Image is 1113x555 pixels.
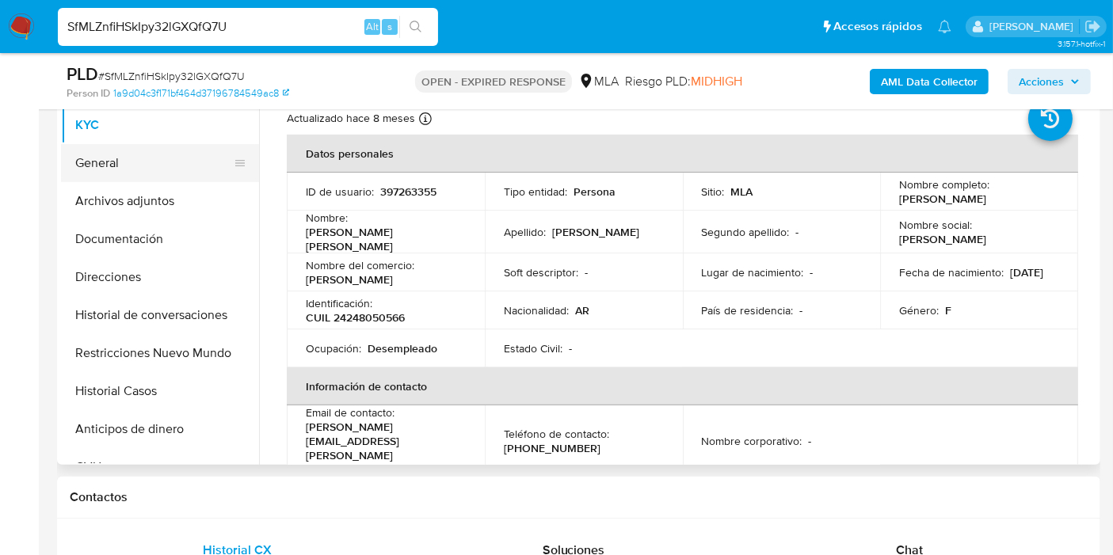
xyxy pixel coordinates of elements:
[702,303,794,317] p: País de residencia :
[368,341,437,355] p: Desempleado
[399,16,432,38] button: search-icon
[61,410,259,448] button: Anticipos de dinero
[1010,265,1043,279] p: [DATE]
[287,367,1078,405] th: Información de contacto
[504,184,567,199] p: Tipo entidad :
[691,72,742,90] span: MIDHIGH
[1019,69,1064,94] span: Acciones
[504,441,600,455] p: [PHONE_NUMBER]
[899,303,939,317] p: Género :
[67,61,98,86] b: PLD
[569,341,572,355] p: -
[61,106,259,144] button: KYC
[61,334,259,372] button: Restricciones Nuevo Mundo
[380,184,436,199] p: 397263355
[67,86,110,101] b: Person ID
[796,225,799,239] p: -
[585,265,588,279] p: -
[800,303,803,317] p: -
[58,17,438,37] input: Buscar usuario o caso...
[287,111,415,126] p: Actualizado hace 8 meses
[306,272,393,287] p: [PERSON_NAME]
[702,434,802,448] p: Nombre corporativo :
[578,73,619,90] div: MLA
[61,144,246,182] button: General
[833,18,922,35] span: Accesos rápidos
[306,184,374,199] p: ID de usuario :
[61,220,259,258] button: Documentación
[1084,18,1101,35] a: Salir
[61,296,259,334] button: Historial de conversaciones
[306,211,348,225] p: Nombre :
[702,225,790,239] p: Segundo apellido :
[306,341,361,355] p: Ocupación :
[366,19,379,34] span: Alt
[575,303,589,317] p: AR
[306,296,372,310] p: Identificación :
[574,184,616,199] p: Persona
[731,184,753,199] p: MLA
[870,69,989,94] button: AML Data Collector
[899,265,1004,279] p: Fecha de nacimiento :
[504,303,569,317] p: Nacionalidad :
[61,448,259,486] button: CVU
[415,70,572,93] p: OPEN - EXPIRED RESPONSE
[98,68,245,84] span: # SfMLZnfiHSkIpy32lGXQfQ7U
[306,225,459,253] p: [PERSON_NAME] [PERSON_NAME]
[899,232,986,246] p: [PERSON_NAME]
[899,177,989,192] p: Nombre completo :
[504,427,609,441] p: Teléfono de contacto :
[625,73,742,90] span: Riesgo PLD:
[504,225,546,239] p: Apellido :
[702,265,804,279] p: Lugar de nacimiento :
[899,192,986,206] p: [PERSON_NAME]
[702,184,725,199] p: Sitio :
[504,341,562,355] p: Estado Civil :
[945,303,951,317] p: F
[306,420,459,477] p: [PERSON_NAME][EMAIL_ADDRESS][PERSON_NAME][DOMAIN_NAME]
[287,135,1078,173] th: Datos personales
[810,265,814,279] p: -
[306,258,414,272] p: Nombre del comercio :
[387,19,392,34] span: s
[989,19,1079,34] p: micaelaestefania.gonzalez@mercadolibre.com
[61,258,259,296] button: Direcciones
[61,182,259,220] button: Archivos adjuntos
[899,218,972,232] p: Nombre social :
[881,69,978,94] b: AML Data Collector
[70,489,1088,505] h1: Contactos
[1058,37,1105,50] span: 3.157.1-hotfix-1
[504,265,578,279] p: Soft descriptor :
[809,434,812,448] p: -
[552,225,639,239] p: [PERSON_NAME]
[938,20,951,33] a: Notificaciones
[306,310,405,325] p: CUIL 24248050566
[61,372,259,410] button: Historial Casos
[1008,69,1091,94] button: Acciones
[113,86,289,101] a: 1a9d04c3f171bf464d37196784549ac8
[306,405,395,420] p: Email de contacto :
